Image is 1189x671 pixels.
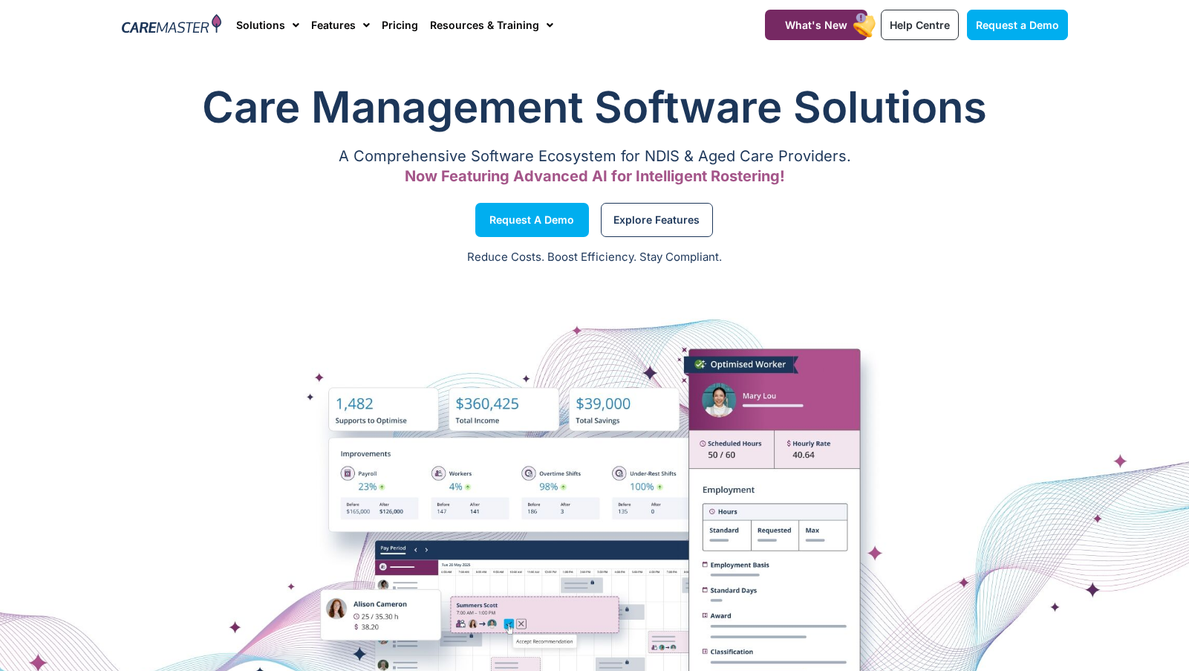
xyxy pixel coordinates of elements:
[122,152,1068,161] p: A Comprehensive Software Ecosystem for NDIS & Aged Care Providers.
[613,216,700,224] span: Explore Features
[785,19,847,31] span: What's New
[489,216,574,224] span: Request a Demo
[122,14,222,36] img: CareMaster Logo
[122,77,1068,137] h1: Care Management Software Solutions
[765,10,867,40] a: What's New
[475,203,589,237] a: Request a Demo
[890,19,950,31] span: Help Centre
[9,249,1180,266] p: Reduce Costs. Boost Efficiency. Stay Compliant.
[601,203,713,237] a: Explore Features
[405,167,785,185] span: Now Featuring Advanced AI for Intelligent Rostering!
[881,10,959,40] a: Help Centre
[976,19,1059,31] span: Request a Demo
[967,10,1068,40] a: Request a Demo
